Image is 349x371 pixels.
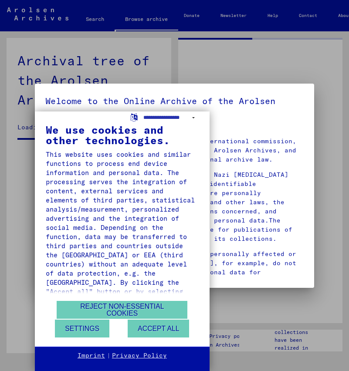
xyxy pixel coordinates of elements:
button: Settings [55,320,109,337]
div: We use cookies and other technologies. [46,125,199,145]
a: Imprint [78,351,105,360]
button: Reject non-essential cookies [57,301,187,319]
button: Accept all [128,320,189,337]
div: This website uses cookies and similar functions to process end device information and personal da... [46,150,199,351]
a: Privacy Policy [112,351,167,360]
